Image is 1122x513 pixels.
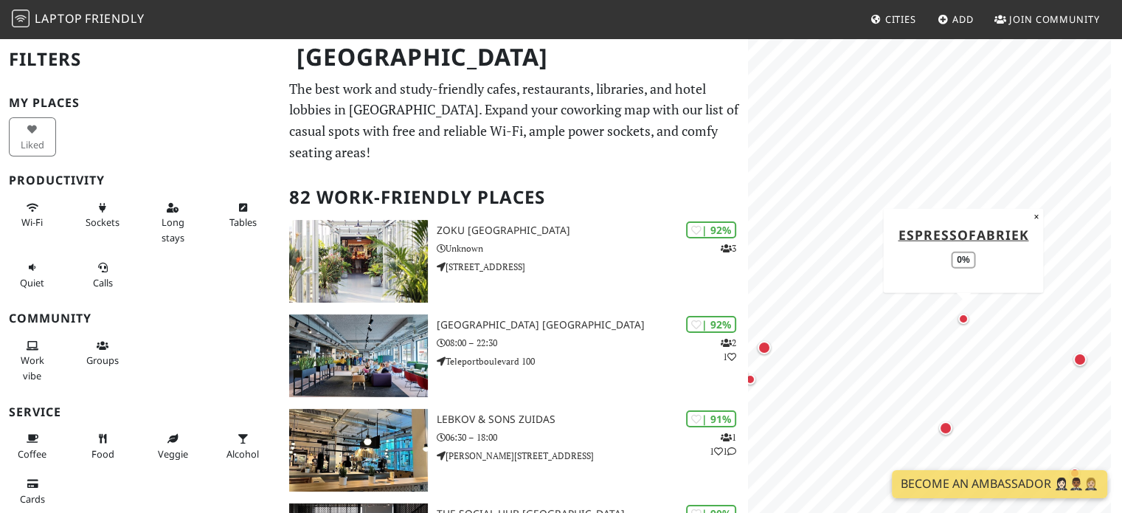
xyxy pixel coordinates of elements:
h3: [GEOGRAPHIC_DATA] [GEOGRAPHIC_DATA] [437,319,749,331]
span: Credit cards [20,492,45,506]
a: Zoku Amsterdam | 92% 3 Zoku [GEOGRAPHIC_DATA] Unknown [STREET_ADDRESS] [280,220,748,303]
span: Alcohol [226,447,259,461]
div: | 92% [686,316,736,333]
a: LaptopFriendly LaptopFriendly [12,7,145,32]
div: | 91% [686,410,736,427]
button: Groups [79,334,126,373]
p: Unknown [437,241,749,255]
div: Map marker [936,419,955,438]
span: Long stays [162,216,184,244]
a: Become an Ambassador 🤵🏻‍♀️🤵🏾‍♂️🤵🏼‍♀️ [892,470,1107,498]
img: LaptopFriendly [12,10,30,27]
div: Map marker [741,371,759,388]
img: Zoku Amsterdam [289,220,427,303]
button: Calls [79,255,126,295]
h3: Lebkov & Sons Zuidas [437,413,749,426]
button: Sockets [79,196,126,235]
div: | 92% [686,221,736,238]
button: Close popup [1029,208,1043,224]
button: Work vibe [9,334,56,388]
span: Veggie [158,447,188,461]
button: Coffee [9,427,56,466]
p: 3 [721,241,736,255]
span: Stable Wi-Fi [21,216,43,229]
h3: Service [9,405,271,419]
h1: [GEOGRAPHIC_DATA] [285,37,745,78]
a: Add [932,6,980,32]
span: Join Community [1009,13,1100,26]
span: Power sockets [86,216,120,229]
a: Espressofabriek [898,225,1029,243]
a: Aristo Meeting Center Amsterdam | 92% 21 [GEOGRAPHIC_DATA] [GEOGRAPHIC_DATA] 08:00 – 22:30 Telepo... [280,314,748,397]
button: Veggie [149,427,196,466]
div: Map marker [1066,464,1084,482]
h2: 82 Work-Friendly Places [289,175,739,220]
span: Quiet [20,276,44,289]
span: Add [952,13,974,26]
span: Laptop [35,10,83,27]
button: Alcohol [219,427,266,466]
h3: My Places [9,96,271,110]
span: Coffee [18,447,46,461]
a: Join Community [988,6,1106,32]
p: [STREET_ADDRESS] [437,260,749,274]
p: 1 1 1 [710,430,736,458]
h3: Community [9,311,271,326]
button: Quiet [9,255,56,295]
span: People working [21,354,44,382]
button: Long stays [149,196,196,249]
button: Food [79,427,126,466]
div: 0% [951,251,975,268]
h3: Zoku [GEOGRAPHIC_DATA] [437,224,749,237]
div: Map marker [1070,350,1090,369]
p: The best work and study-friendly cafes, restaurants, libraries, and hotel lobbies in [GEOGRAPHIC_... [289,78,739,163]
img: Lebkov & Sons Zuidas [289,409,427,492]
p: 08:00 – 22:30 [437,336,749,350]
span: Group tables [86,354,119,367]
span: Work-friendly tables [229,216,257,229]
a: Lebkov & Sons Zuidas | 91% 111 Lebkov & Sons Zuidas 06:30 – 18:00 [PERSON_NAME][STREET_ADDRESS] [280,409,748,492]
a: Cities [865,6,922,32]
div: Map marker [755,338,774,357]
span: Food [91,447,114,461]
p: [PERSON_NAME][STREET_ADDRESS] [437,449,749,463]
button: Tables [219,196,266,235]
span: Cities [885,13,916,26]
span: Video/audio calls [93,276,113,289]
p: Teleportboulevard 100 [437,354,749,368]
span: Friendly [85,10,144,27]
p: 06:30 – 18:00 [437,430,749,444]
h2: Filters [9,37,271,82]
button: Cards [9,472,56,511]
p: 2 1 [721,336,736,364]
img: Aristo Meeting Center Amsterdam [289,314,427,397]
div: Map marker [955,310,972,328]
h3: Productivity [9,173,271,187]
button: Wi-Fi [9,196,56,235]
